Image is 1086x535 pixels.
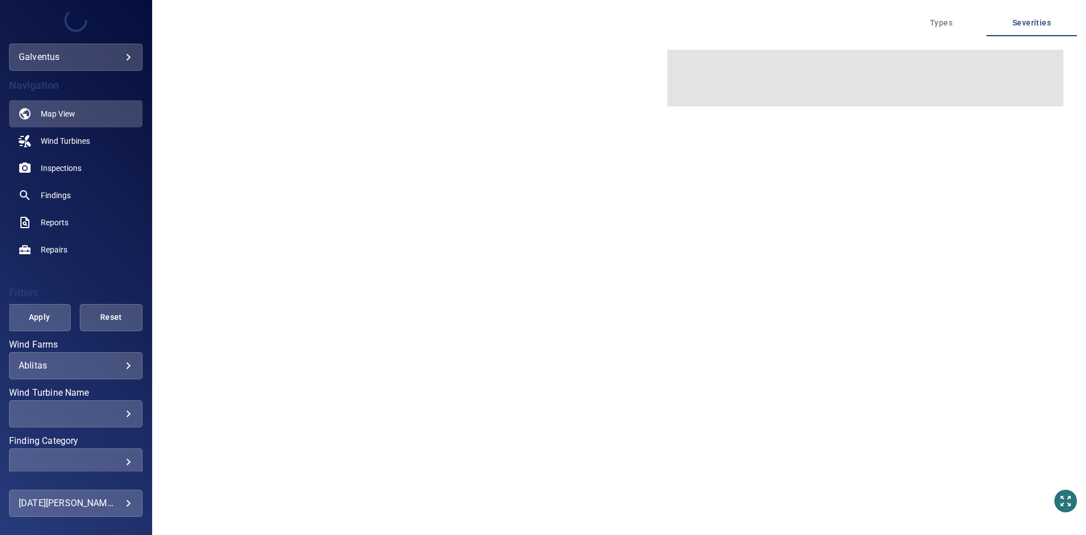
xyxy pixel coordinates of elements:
[80,304,143,331] button: Reset
[9,182,143,209] a: findings noActive
[41,190,71,201] span: Findings
[9,80,143,91] h4: Navigation
[41,217,68,228] span: Reports
[9,44,143,71] div: galventus
[8,304,71,331] button: Apply
[993,16,1070,30] span: Severities
[9,127,143,155] a: windturbines noActive
[19,48,133,66] div: galventus
[19,360,133,371] div: Ablitas
[9,236,143,263] a: repairs noActive
[9,388,143,397] label: Wind Turbine Name
[41,108,75,119] span: Map View
[9,209,143,236] a: reports noActive
[9,100,143,127] a: map active
[94,310,128,324] span: Reset
[22,310,57,324] span: Apply
[9,155,143,182] a: inspections noActive
[41,244,67,255] span: Repairs
[9,340,143,349] label: Wind Farms
[19,494,133,512] div: [DATE][PERSON_NAME]
[41,135,90,147] span: Wind Turbines
[9,352,143,379] div: Wind Farms
[41,162,81,174] span: Inspections
[9,287,143,298] h4: Filters
[9,436,143,446] label: Finding Category
[9,400,143,427] div: Wind Turbine Name
[9,448,143,476] div: Finding Category
[903,16,980,30] span: Types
